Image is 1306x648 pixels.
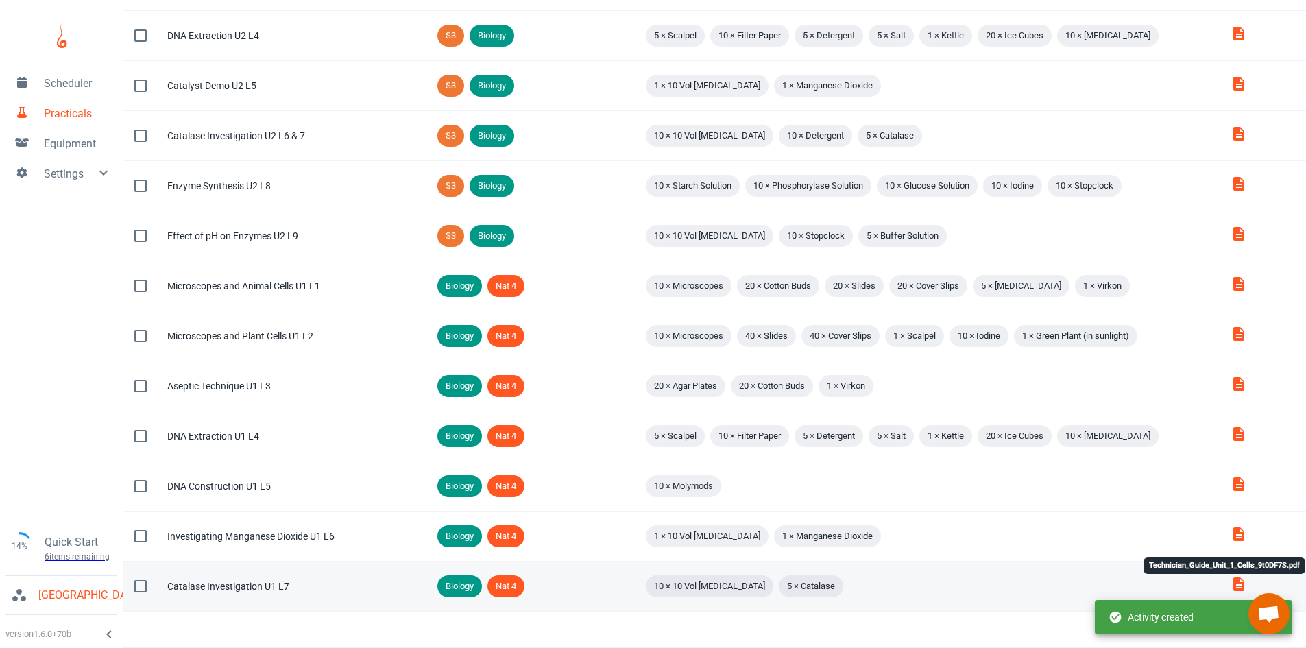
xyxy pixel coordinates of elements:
span: 10 × Glucose Solution [877,179,978,193]
a: Technician_Guide_Unit_2_zFTdhPG.pdf [1231,183,1247,194]
span: Nat 4 [487,429,524,443]
a: Open chat [1248,593,1290,634]
span: Biology [437,379,482,393]
span: 5 × Catalase [858,129,922,143]
span: S3 [437,129,464,143]
span: 5 × Scalpel [646,429,705,443]
span: 20 × Slides [825,279,884,293]
div: Microscopes and Animal Cells U1 L1 [167,278,351,293]
span: Biology [470,79,514,93]
span: Biology [470,229,514,243]
span: Biology [470,129,514,143]
span: 10 × Filter Paper [710,29,789,43]
span: 20 × Cover Slips [889,279,967,293]
span: Nat 4 [487,379,524,393]
span: 10 × Microscopes [646,279,731,293]
div: Aseptic Technique U1 L3 [167,379,351,394]
div: Effect of pH on Enzymes U2 L9 [167,228,351,243]
span: 10 × 10 Vol [MEDICAL_DATA] [646,579,773,593]
span: 5 × [MEDICAL_DATA] [973,279,1069,293]
div: Investigating Manganese Dioxide U1 L6 [167,529,351,544]
a: Technician_Guide_Unit_2_KcgG8O4.pdf [1231,233,1247,244]
div: Technician_Guide_Unit_1_Cells_9t0DF7S.pdf [1144,557,1305,575]
span: Biology [437,529,482,543]
span: Nat 4 [487,579,524,593]
span: S3 [437,79,464,93]
span: 1 × Green Plant (in sunlight) [1014,329,1137,343]
div: Catalase Investigation U2 L6 & 7 [167,128,351,143]
a: Technician_Guide_Unit_2_spZyxgM.pdf [1231,33,1247,44]
span: 40 × Cover Slips [801,329,880,343]
a: Technician_Guide_Unit_2_DUSO3IH.pdf [1231,83,1247,94]
span: S3 [437,29,464,43]
span: 10 × Phosphorylase Solution [745,179,871,193]
span: S3 [437,179,464,193]
span: 5 × Scalpel [646,29,705,43]
div: Catalase Investigation U1 L7 [167,579,351,594]
span: 5 × Detergent [795,429,863,443]
span: 1 × 10 Vol [MEDICAL_DATA] [646,529,769,543]
span: S3 [437,229,464,243]
span: 5 × Salt [869,29,914,43]
span: 5 × Buffer Solution [858,229,947,243]
span: 10 × Stopclock [779,229,853,243]
span: 20 × Cotton Buds [731,379,813,393]
span: Nat 4 [487,279,524,293]
span: 5 × Catalase [779,579,843,593]
span: 10 × [MEDICAL_DATA] [1057,429,1159,443]
span: 10 × Starch Solution [646,179,740,193]
div: Microscopes and Plant Cells U1 L2 [167,328,351,344]
span: Biology [437,329,482,343]
span: Biology [470,179,514,193]
span: 10 × [MEDICAL_DATA] [1057,29,1159,43]
span: 5 × Detergent [795,29,863,43]
div: DNA Extraction U1 L4 [167,429,351,444]
a: Technician_Guide_Unit_2_ovv0hu7.pdf [1231,133,1247,144]
span: 1 × Manganese Dioxide [774,529,881,543]
span: 10 × 10 Vol [MEDICAL_DATA] [646,129,773,143]
a: Technician_Guide_Unit_1_Cells_I5oJWlw.pdf [1231,333,1247,344]
div: DNA Construction U1 L5 [167,479,351,494]
span: 10 × Molymods [646,479,721,493]
span: 1 × Scalpel [885,329,944,343]
div: Catalyst Demo U2 L5 [167,78,351,93]
div: DNA Extraction U2 L4 [167,28,351,43]
span: 10 × Iodine [950,329,1008,343]
span: 1 × Manganese Dioxide [774,79,881,93]
span: Nat 4 [487,529,524,543]
span: 20 × Ice Cubes [978,29,1052,43]
a: Technician_Guide_Unit_1_Cells_FdPVMCc.pdf [1231,483,1247,494]
span: 20 × Cotton Buds [737,279,819,293]
span: 1 × Virkon [1075,279,1130,293]
span: 10 × Detergent [779,129,852,143]
a: Technician_Guide_Unit_1_Cells_0vhr3Ut.pdf [1231,383,1247,394]
div: Activity created [1109,604,1194,630]
a: Technician_Guide_Unit_1_Cells_ZNSofVR.pdf [1231,533,1247,544]
a: Technician_Guide_Unit_1_Cells_P2peN2s.pdf [1231,433,1247,444]
span: Biology [437,279,482,293]
span: 5 × Salt [869,429,914,443]
a: Technician_Guide_Unit_1_Cells_9t0DF7S.pdf [1231,584,1247,595]
span: Biology [437,479,482,493]
span: Nat 4 [487,329,524,343]
div: Enzyme Synthesis U2 L8 [167,178,351,193]
span: 10 × Filter Paper [710,429,789,443]
span: Nat 4 [487,479,524,493]
span: Biology [437,579,482,593]
span: Biology [470,29,514,43]
span: 1 × 10 Vol [MEDICAL_DATA] [646,79,769,93]
span: 1 × Virkon [819,379,873,393]
a: Technician_Guide_Unit_1_Cells.pdf [1231,283,1247,294]
span: Biology [437,429,482,443]
span: 10 × 10 Vol [MEDICAL_DATA] [646,229,773,243]
span: 10 × Iodine [983,179,1042,193]
span: 10 × Stopclock [1048,179,1122,193]
span: 1 × Kettle [919,429,972,443]
span: 40 × Slides [737,329,796,343]
span: 20 × Agar Plates [646,379,725,393]
span: 1 × Kettle [919,29,972,43]
span: 10 × Microscopes [646,329,731,343]
span: 20 × Ice Cubes [978,429,1052,443]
